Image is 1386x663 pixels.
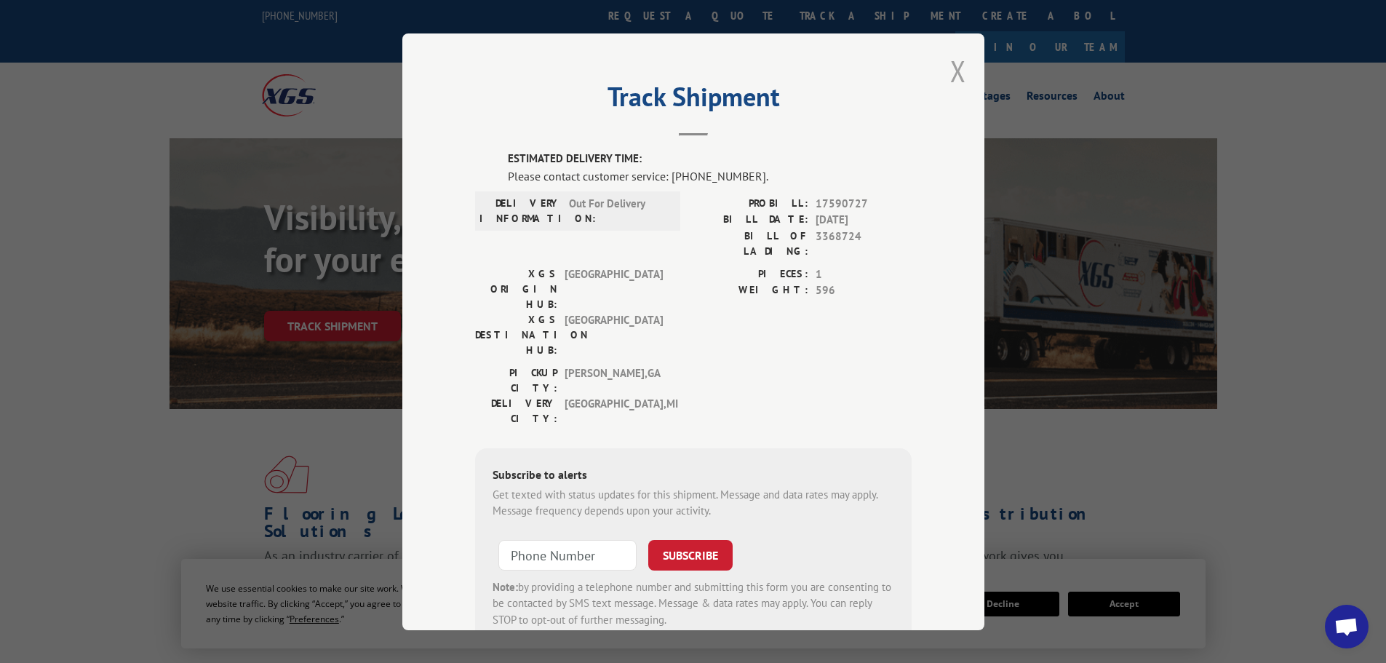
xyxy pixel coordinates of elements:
span: 3368724 [816,228,912,258]
div: Subscribe to alerts [493,465,894,486]
span: [GEOGRAPHIC_DATA] [565,266,663,311]
span: 1 [816,266,912,282]
a: Open chat [1325,605,1369,648]
label: PIECES: [693,266,808,282]
label: BILL DATE: [693,212,808,229]
label: DELIVERY CITY: [475,395,557,426]
span: [GEOGRAPHIC_DATA] [565,311,663,357]
label: WEIGHT: [693,282,808,299]
label: ESTIMATED DELIVERY TIME: [508,151,912,167]
span: [GEOGRAPHIC_DATA] , MI [565,395,663,426]
label: DELIVERY INFORMATION: [479,195,562,226]
label: PROBILL: [693,195,808,212]
label: XGS ORIGIN HUB: [475,266,557,311]
button: Close modal [950,52,966,90]
div: Get texted with status updates for this shipment. Message and data rates may apply. Message frequ... [493,486,894,519]
label: XGS DESTINATION HUB: [475,311,557,357]
div: Please contact customer service: [PHONE_NUMBER]. [508,167,912,184]
span: 17590727 [816,195,912,212]
label: BILL OF LADING: [693,228,808,258]
label: PICKUP CITY: [475,365,557,395]
span: [DATE] [816,212,912,229]
h2: Track Shipment [475,87,912,114]
span: Out For Delivery [569,195,667,226]
input: Phone Number [498,539,637,570]
span: 596 [816,282,912,299]
strong: Note: [493,579,518,593]
button: SUBSCRIBE [648,539,733,570]
div: by providing a telephone number and submitting this form you are consenting to be contacted by SM... [493,579,894,628]
span: [PERSON_NAME] , GA [565,365,663,395]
